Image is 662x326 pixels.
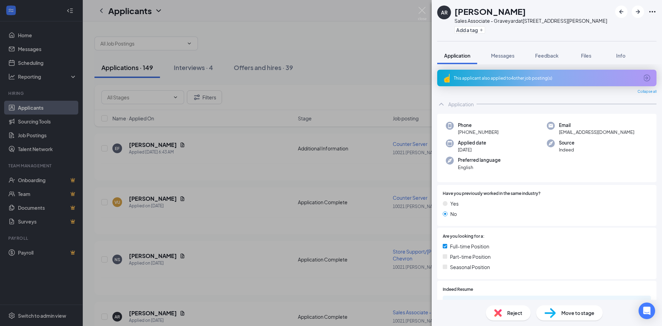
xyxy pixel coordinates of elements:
span: No [450,210,457,218]
h1: [PERSON_NAME] [454,6,526,17]
button: PlusAdd a tag [454,26,485,33]
span: Are you looking for a: [443,233,484,240]
span: Yes [450,200,459,207]
span: Collapse all [638,89,656,95]
span: Reject [507,309,522,317]
div: Application [448,101,474,108]
div: This applicant also applied to 4 other job posting(s) [454,75,639,81]
span: English [458,164,501,171]
div: b8907404e57b420a4ee8328e58228812.pdf [455,299,552,305]
span: Move to stage [561,309,594,317]
span: Have you previously worked in the same industry? [443,190,541,197]
span: Feedback [535,52,559,59]
span: Indeed Resume [443,286,473,293]
svg: ArrowRight [634,8,642,16]
a: Paperclipb8907404e57b420a4ee8328e58228812.pdf [447,299,559,306]
span: [PHONE_NUMBER] [458,129,499,136]
button: ArrowLeftNew [615,6,628,18]
span: Preferred language [458,157,501,164]
svg: ArrowCircle [643,74,651,82]
span: Messages [491,52,514,59]
div: Sales Associate - Graveyard at [STREET_ADDRESS][PERSON_NAME] [454,17,607,24]
svg: ChevronUp [437,100,445,108]
span: Applied date [458,139,486,146]
svg: Ellipses [648,8,656,16]
span: Seasonal Position [450,263,490,271]
div: AR [441,9,448,16]
span: Part-time Position [450,253,491,260]
svg: Download [639,299,647,307]
div: Open Intercom Messenger [639,303,655,319]
span: Application [444,52,470,59]
span: Email [559,122,634,129]
span: Files [581,52,591,59]
span: Phone [458,122,499,129]
span: Indeed [559,146,574,153]
span: Full-time Position [450,243,489,250]
svg: ArrowLeftNew [617,8,625,16]
span: Info [616,52,625,59]
svg: Paperclip [447,299,452,305]
button: ArrowRight [632,6,644,18]
span: [EMAIL_ADDRESS][DOMAIN_NAME] [559,129,634,136]
span: Source [559,139,574,146]
span: [DATE] [458,146,486,153]
svg: Plus [479,28,483,32]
